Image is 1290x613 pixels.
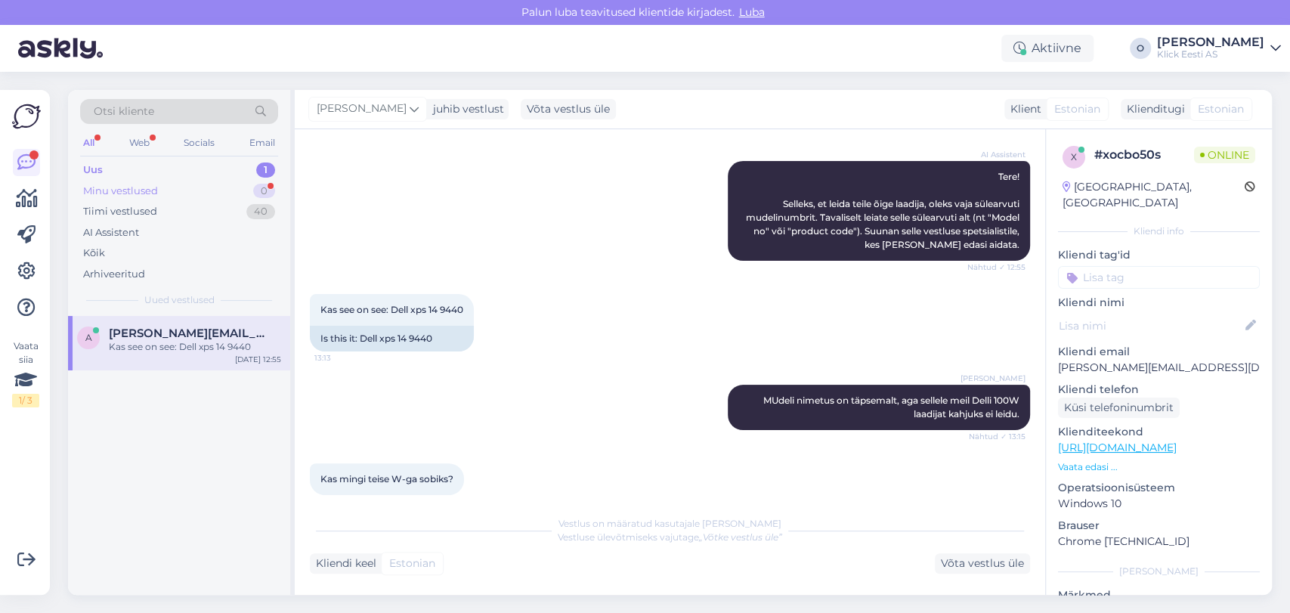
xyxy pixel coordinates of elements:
span: Vestluse ülevõtmiseks vajutage [558,531,782,543]
p: Klienditeekond [1058,424,1260,440]
div: Klienditugi [1121,101,1185,117]
div: Kõik [83,246,105,261]
div: AI Assistent [83,225,139,240]
span: Estonian [1054,101,1100,117]
span: Estonian [1198,101,1244,117]
div: Web [126,133,153,153]
div: 0 [253,184,275,199]
div: Aktiivne [1001,35,1094,62]
a: [URL][DOMAIN_NAME] [1058,441,1177,454]
input: Lisa tag [1058,266,1260,289]
img: Askly Logo [12,102,41,131]
span: Vestlus on määratud kasutajale [PERSON_NAME] [558,518,781,529]
div: Uus [83,163,103,178]
span: a [85,332,92,343]
span: Kas mingi teise W-ga sobiks? [320,473,453,485]
div: Is this it: Dell xps 14 9440 [310,326,474,351]
a: [PERSON_NAME]Klick Eesti AS [1157,36,1281,60]
div: Email [246,133,278,153]
div: # xocbo50s [1094,146,1194,164]
p: Kliendi email [1058,344,1260,360]
span: x [1071,151,1077,163]
div: Võta vestlus üle [935,553,1030,574]
p: Kliendi nimi [1058,295,1260,311]
div: Vaata siia [12,339,39,407]
span: Estonian [389,556,435,571]
span: AI Assistent [969,149,1026,160]
div: Tiimi vestlused [83,204,157,219]
div: All [80,133,97,153]
p: Kliendi tag'id [1058,247,1260,263]
span: 13:13 [314,352,371,364]
span: Nähtud ✓ 13:15 [969,431,1026,442]
span: Otsi kliente [94,104,154,119]
p: Vaata edasi ... [1058,460,1260,474]
div: Kas see on see: Dell xps 14 9440 [109,340,281,354]
div: Socials [181,133,218,153]
p: Operatsioonisüsteem [1058,480,1260,496]
p: Kliendi telefon [1058,382,1260,398]
span: Luba [735,5,769,19]
div: juhib vestlust [427,101,504,117]
div: Klient [1004,101,1041,117]
div: Minu vestlused [83,184,158,199]
i: „Võtke vestlus üle” [699,531,782,543]
p: Chrome [TECHNICAL_ID] [1058,534,1260,550]
p: Brauser [1058,518,1260,534]
span: MUdeli nimetus on täpsemalt, aga sellele meil Delli 100W laadijat kahjuks ei leidu. [763,395,1022,420]
p: [PERSON_NAME][EMAIL_ADDRESS][DOMAIN_NAME] [1058,360,1260,376]
div: [PERSON_NAME] [1157,36,1264,48]
div: 40 [246,204,275,219]
div: O [1130,38,1151,59]
div: [DATE] 12:55 [235,354,281,365]
div: Kliendi info [1058,224,1260,238]
div: [GEOGRAPHIC_DATA], [GEOGRAPHIC_DATA] [1063,179,1245,211]
div: 1 / 3 [12,394,39,407]
span: Online [1194,147,1255,163]
div: [PERSON_NAME] [1058,565,1260,578]
span: [PERSON_NAME] [961,373,1026,384]
input: Lisa nimi [1059,317,1242,334]
div: Võta vestlus üle [521,99,616,119]
div: Küsi telefoninumbrit [1058,398,1180,418]
span: Nähtud ✓ 12:55 [967,262,1026,273]
span: Uued vestlused [144,293,215,307]
span: Kas see on see: Dell xps 14 9440 [320,304,463,315]
p: Märkmed [1058,587,1260,603]
div: Klick Eesti AS [1157,48,1264,60]
p: Windows 10 [1058,496,1260,512]
span: [PERSON_NAME] [317,101,407,117]
div: Kliendi keel [310,556,376,571]
span: alison@nj-production.com [109,327,266,340]
div: 1 [256,163,275,178]
div: Arhiveeritud [83,267,145,282]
